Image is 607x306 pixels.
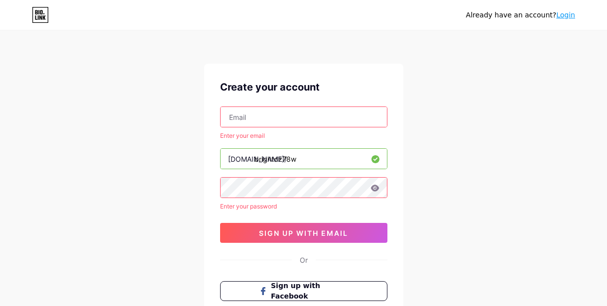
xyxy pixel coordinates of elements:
span: sign up with email [259,229,348,237]
button: sign up with email [220,223,387,243]
a: Login [556,11,575,19]
div: Enter your email [220,131,387,140]
input: username [221,149,387,169]
button: Sign up with Facebook [220,281,387,301]
div: Create your account [220,80,387,95]
div: Already have an account? [466,10,575,20]
input: Email [221,107,387,127]
div: Enter your password [220,202,387,211]
span: Sign up with Facebook [271,281,348,302]
div: [DOMAIN_NAME]/ [228,154,287,164]
div: Or [300,255,308,265]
